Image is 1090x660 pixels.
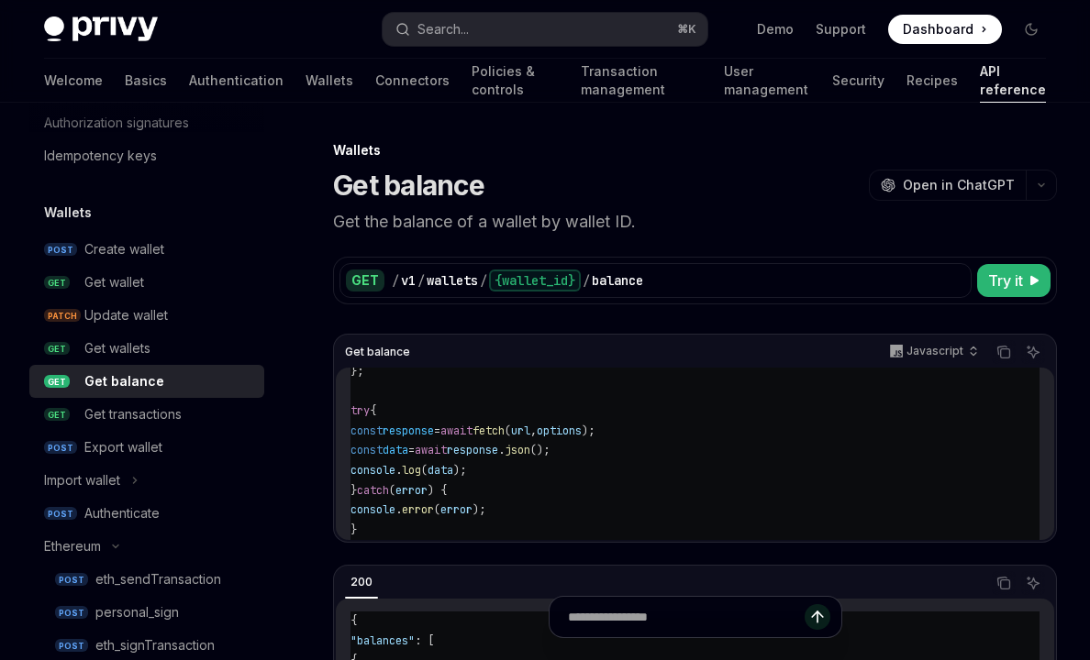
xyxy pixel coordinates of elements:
a: Welcome [44,59,103,103]
span: POST [44,243,77,257]
input: Ask a question... [568,597,805,637]
div: personal_sign [95,601,179,623]
div: eth_signTransaction [95,634,215,656]
span: POST [55,606,88,620]
span: { [370,403,376,418]
span: ( [505,423,511,438]
span: await [440,423,473,438]
span: json [505,443,530,457]
span: . [498,443,505,457]
button: Ask AI [1021,340,1045,364]
a: Recipes [906,59,958,103]
span: ( [389,483,395,498]
span: ); [582,423,595,438]
span: options [537,423,582,438]
span: Try it [988,269,1023,291]
div: Get transactions [84,403,182,425]
a: POSTAuthenticate [29,497,264,530]
button: Search...⌘K [383,13,706,46]
span: GET [44,276,70,290]
span: fetch [473,423,505,438]
button: Ask AI [1021,571,1045,595]
span: console [350,463,395,478]
a: Transaction management [581,59,702,103]
span: error [402,502,434,517]
div: {wallet_id} [489,269,581,291]
button: Send message [805,604,830,630]
span: data [383,443,408,457]
span: POST [44,507,77,521]
div: GET [346,269,384,291]
div: Wallets [333,141,1057,159]
div: Idempotency keys [44,145,157,167]
span: error [440,502,473,517]
span: (); [530,443,550,457]
span: Open in ChatGPT [903,176,1015,194]
div: Get wallets [84,337,150,359]
span: const [350,423,383,438]
a: Connectors [375,59,450,103]
button: Ethereum [29,530,264,563]
span: . [395,463,402,478]
a: POSTExport wallet [29,431,264,464]
span: POST [55,639,88,653]
span: Get balance [345,345,410,359]
a: GETGet transactions [29,398,264,431]
h1: Get balance [333,169,484,202]
div: Ethereum [44,535,101,557]
div: 200 [345,571,378,593]
div: / [480,271,487,290]
a: API reference [980,59,1046,103]
button: Open in ChatGPT [869,170,1026,201]
button: Copy the contents from the code block [992,340,1016,364]
div: Export wallet [84,436,162,458]
div: / [392,271,399,290]
a: User management [724,59,810,103]
div: Authenticate [84,502,160,524]
span: url [511,423,530,438]
a: Wallets [306,59,353,103]
div: balance [592,271,643,290]
span: try [350,403,370,418]
a: Policies & controls [472,59,559,103]
span: response [447,443,498,457]
span: log [402,463,421,478]
span: GET [44,342,70,356]
div: eth_sendTransaction [95,568,221,590]
span: POST [44,441,77,455]
span: POST [55,573,88,587]
a: Security [832,59,884,103]
div: Get balance [84,370,164,392]
a: Idempotency keys [29,139,264,172]
div: Update wallet [84,304,168,326]
button: Import wallet [29,464,264,497]
span: GET [44,375,70,389]
a: POSTeth_sendTransaction [29,563,264,596]
div: Get wallet [84,271,144,293]
img: dark logo [44,16,158,42]
span: ) { [428,483,447,498]
span: response [383,423,434,438]
a: GETGet wallets [29,332,264,365]
span: } [350,483,357,498]
div: / [417,271,425,290]
button: Try it [977,264,1051,297]
span: data [428,463,453,478]
a: Demo [757,20,794,38]
a: Basics [125,59,167,103]
span: } [350,522,357,537]
span: await [415,443,447,457]
p: Get the balance of a wallet by wallet ID. [333,209,1057,235]
a: POSTpersonal_sign [29,596,264,629]
span: }; [350,364,363,379]
span: ( [421,463,428,478]
p: Javascript [906,344,963,358]
div: Search... [417,18,469,40]
h5: Wallets [44,202,92,224]
div: / [583,271,590,290]
a: PATCHUpdate wallet [29,299,264,332]
span: const [350,443,383,457]
span: ); [453,463,466,478]
span: GET [44,408,70,422]
button: Javascript [880,336,986,368]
